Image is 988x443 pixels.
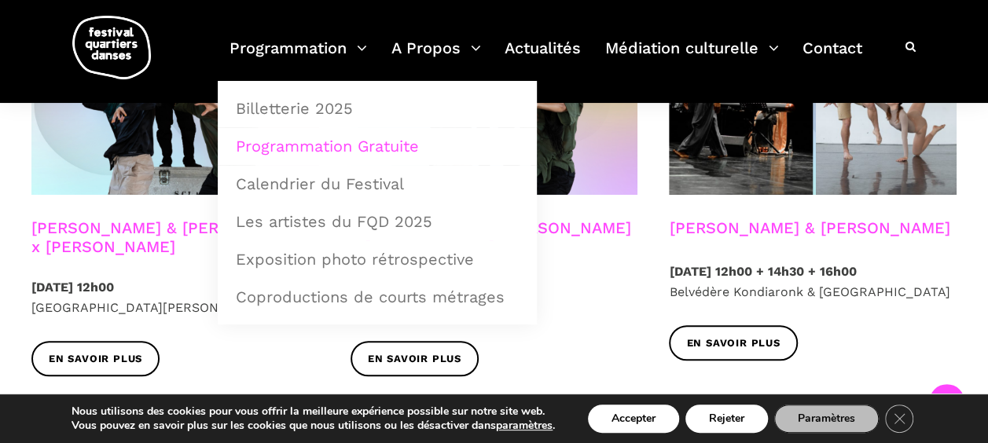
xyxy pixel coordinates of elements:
a: Programmation [230,35,367,81]
p: Vous pouvez en savoir plus sur les cookies que nous utilisons ou les désactiver dans . [72,419,555,433]
a: Programmation Gratuite [226,128,528,164]
span: Belvédère Kondiaronk & [GEOGRAPHIC_DATA] [669,284,949,299]
span: En savoir plus [368,351,461,368]
a: En savoir plus [669,325,797,361]
a: [PERSON_NAME] & [PERSON_NAME] [669,218,949,237]
a: Calendrier du Festival [226,166,528,202]
span: En savoir plus [49,351,142,368]
p: Nous utilisons des cookies pour vous offrir la meilleure expérience possible sur notre site web. [72,405,555,419]
a: A Propos [391,35,481,81]
button: Close GDPR Cookie Banner [885,405,913,433]
a: Coproductions de courts métrages [226,279,528,315]
a: En savoir plus [31,341,160,376]
a: Contact [803,35,862,81]
strong: [DATE] 12h00 [31,280,114,295]
a: Exposition photo rétrospective [226,241,528,277]
button: paramètres [496,419,553,433]
a: Médiation culturelle [605,35,779,81]
button: Rejeter [685,405,768,433]
a: Les artistes du FQD 2025 [226,203,528,240]
button: Accepter [588,405,679,433]
span: En savoir plus [686,335,780,352]
a: En savoir plus [351,341,479,376]
p: [GEOGRAPHIC_DATA][PERSON_NAME] [31,277,319,317]
a: Billetterie 2025 [226,90,528,126]
img: logo-fqd-med [72,16,151,79]
button: Paramètres [774,405,879,433]
a: [PERSON_NAME] & [PERSON_NAME] x [PERSON_NAME] [31,218,312,256]
a: Actualités [505,35,581,81]
strong: [DATE] 12h00 + 14h30 + 16h00 [669,264,856,279]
